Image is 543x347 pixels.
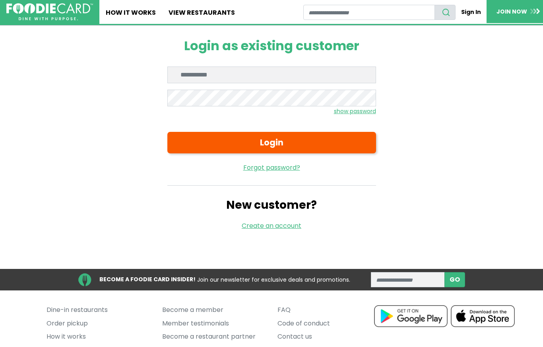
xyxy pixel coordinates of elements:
a: Order pickup [47,317,150,330]
a: Code of conduct [277,317,381,330]
a: FAQ [277,303,381,317]
a: Become a restaurant partner [162,330,266,343]
button: subscribe [444,272,465,287]
a: Dine-in restaurants [47,303,150,317]
a: Create an account [242,221,301,230]
a: Become a member [162,303,266,317]
a: Contact us [277,330,381,343]
strong: BECOME A FOODIE CARD INSIDER! [99,275,196,283]
span: Join our newsletter for exclusive deals and promotions. [197,276,350,284]
input: restaurant search [303,5,435,20]
a: Forgot password? [167,163,376,173]
a: How it works [47,330,150,343]
button: search [434,5,456,20]
button: Login [167,132,376,153]
a: Sign In [456,5,487,20]
img: FoodieCard; Eat, Drink, Save, Donate [6,3,93,21]
h1: Login as existing customer [167,38,376,53]
h2: New customer? [167,198,376,212]
input: enter email address [371,272,445,287]
a: Member testimonials [162,317,266,330]
small: show password [334,107,376,115]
